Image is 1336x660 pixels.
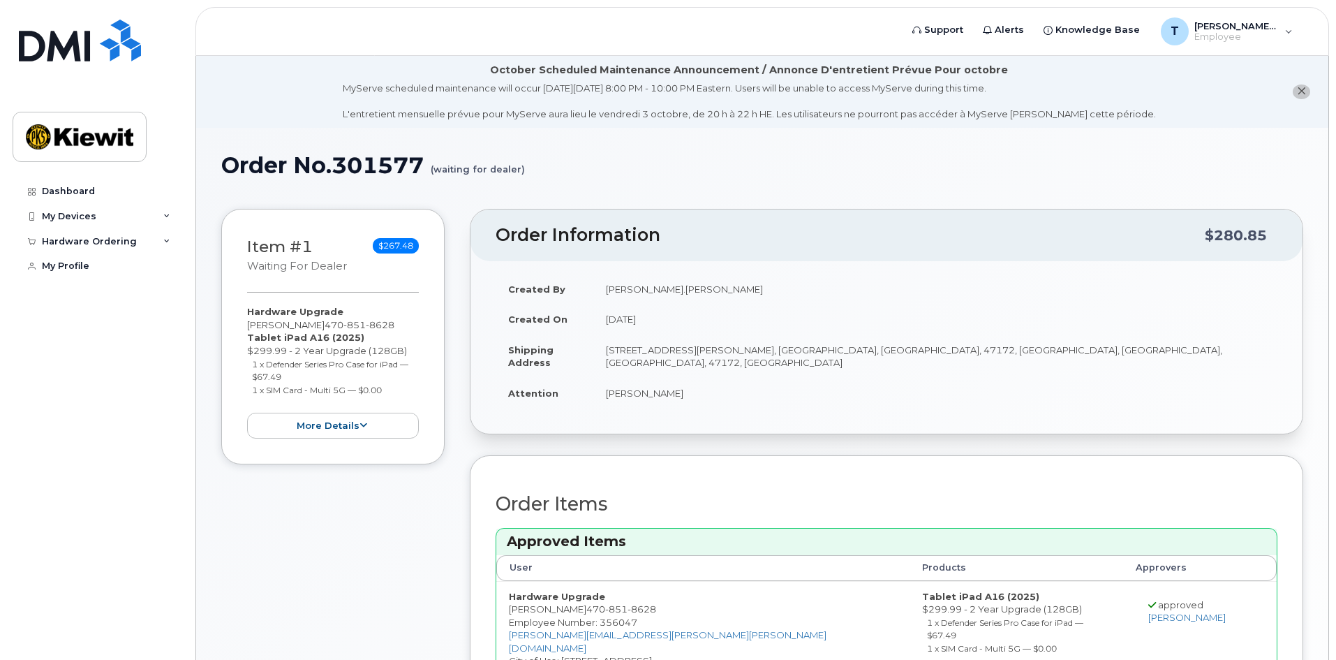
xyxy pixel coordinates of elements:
strong: Created On [508,314,567,325]
span: 851 [343,319,366,330]
th: Products [910,555,1123,580]
small: 1 x Defender Series Pro Case for iPad — $67.49 [927,617,1083,641]
span: Employee Number: 356047 [509,617,637,628]
td: [PERSON_NAME].[PERSON_NAME] [593,274,1277,305]
strong: Created By [508,284,565,295]
td: [STREET_ADDRESS][PERSON_NAME], [GEOGRAPHIC_DATA], [GEOGRAPHIC_DATA], 47172, [GEOGRAPHIC_DATA], [G... [593,335,1277,378]
strong: Hardware Upgrade [247,306,343,317]
div: [PERSON_NAME] $299.99 - 2 Year Upgrade (128GB) [247,305,419,439]
span: 470 [325,319,394,330]
span: 8628 [366,319,394,330]
small: waiting for dealer [247,260,347,272]
strong: Tablet iPad A16 (2025) [247,332,364,343]
strong: Attention [508,388,558,399]
td: [PERSON_NAME] [593,378,1277,409]
th: Approvers [1123,555,1251,580]
a: [PERSON_NAME][EMAIL_ADDRESS][PERSON_NAME][PERSON_NAME][DOMAIN_NAME] [509,629,826,654]
h2: Order Information [496,226,1205,245]
h2: Order Items [496,494,1277,515]
span: $267.48 [373,238,419,254]
span: 8628 [628,603,656,615]
th: User [496,555,910,580]
button: more details [247,413,419,439]
span: 851 [605,603,628,615]
strong: Hardware Upgrade [509,591,605,602]
button: close notification [1293,85,1310,99]
td: [DATE] [593,304,1277,335]
small: 1 x Defender Series Pro Case for iPad — $67.49 [252,359,408,383]
h1: Order No.301577 [221,153,1303,177]
div: $280.85 [1205,222,1267,249]
small: (waiting for dealer) [431,153,525,175]
div: MyServe scheduled maintenance will occur [DATE][DATE] 8:00 PM - 10:00 PM Eastern. Users will be u... [343,82,1156,121]
small: 1 x SIM Card - Multi 5G — $0.00 [252,385,382,395]
h3: Item #1 [247,238,347,274]
div: October Scheduled Maintenance Announcement / Annonce D'entretient Prévue Pour octobre [490,63,1008,78]
small: 1 x SIM Card - Multi 5G — $0.00 [927,643,1057,654]
strong: Tablet iPad A16 (2025) [922,591,1039,602]
strong: Shipping Address [508,344,554,369]
a: [PERSON_NAME] [1148,612,1226,623]
h3: Approved Items [507,532,1266,551]
span: 470 [586,603,656,615]
span: approved [1158,599,1203,610]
